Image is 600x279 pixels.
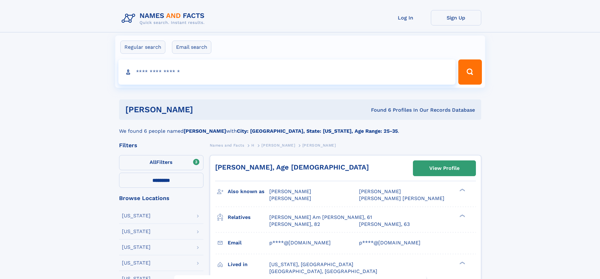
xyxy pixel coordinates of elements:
[380,10,431,25] a: Log In
[237,128,398,134] b: City: [GEOGRAPHIC_DATA], State: [US_STATE], Age Range: 25-35
[282,107,475,114] div: Found 6 Profiles In Our Records Database
[122,229,151,234] div: [US_STATE]
[269,195,311,201] span: [PERSON_NAME]
[184,128,226,134] b: [PERSON_NAME]
[261,141,295,149] a: [PERSON_NAME]
[251,143,254,148] span: H
[122,245,151,250] div: [US_STATE]
[359,195,444,201] span: [PERSON_NAME] [PERSON_NAME]
[210,141,244,149] a: Names and Facts
[269,188,311,194] span: [PERSON_NAME]
[122,213,151,218] div: [US_STATE]
[119,155,203,170] label: Filters
[119,10,210,27] img: Logo Names and Facts
[429,161,460,176] div: View Profile
[119,120,481,135] div: We found 6 people named with .
[413,161,476,176] a: View Profile
[228,212,269,223] h3: Relatives
[122,260,151,265] div: [US_STATE]
[458,59,482,85] button: Search Button
[359,221,410,228] a: [PERSON_NAME], 63
[119,195,203,201] div: Browse Locations
[269,261,353,267] span: [US_STATE], [GEOGRAPHIC_DATA]
[431,10,481,25] a: Sign Up
[119,142,203,148] div: Filters
[359,188,401,194] span: [PERSON_NAME]
[125,106,282,114] h1: [PERSON_NAME]
[150,159,156,165] span: All
[120,41,165,54] label: Regular search
[172,41,211,54] label: Email search
[118,59,456,85] input: search input
[458,188,466,192] div: ❯
[228,259,269,270] h3: Lived in
[261,143,295,148] span: [PERSON_NAME]
[458,214,466,218] div: ❯
[458,261,466,265] div: ❯
[251,141,254,149] a: H
[269,214,372,221] a: [PERSON_NAME] Am [PERSON_NAME], 61
[228,186,269,197] h3: Also known as
[228,237,269,248] h3: Email
[269,268,377,274] span: [GEOGRAPHIC_DATA], [GEOGRAPHIC_DATA]
[215,163,369,171] a: [PERSON_NAME], Age [DEMOGRAPHIC_DATA]
[302,143,336,148] span: [PERSON_NAME]
[269,221,320,228] a: [PERSON_NAME], 82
